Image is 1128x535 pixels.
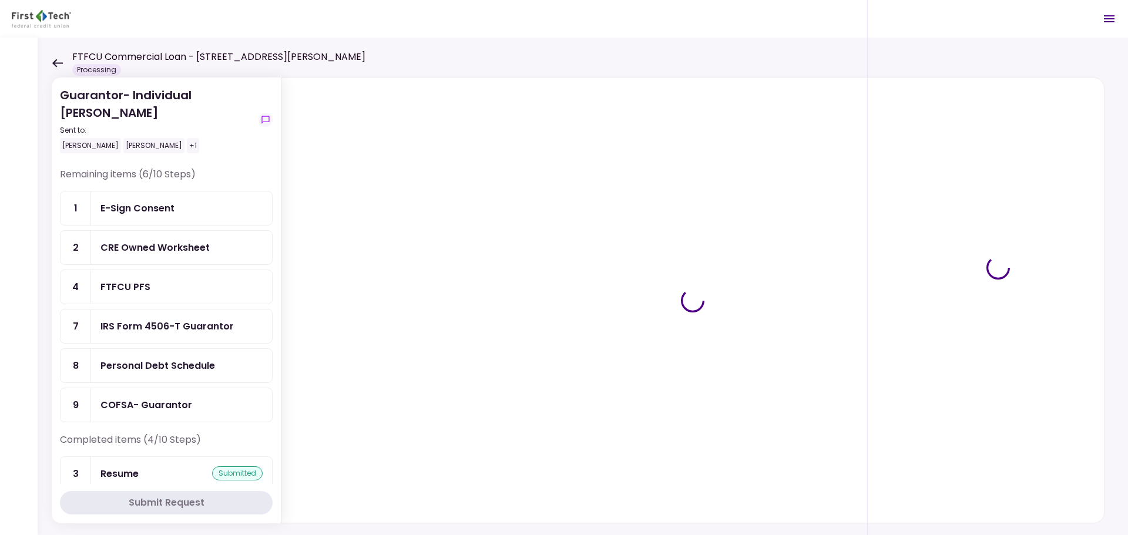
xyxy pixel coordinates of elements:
div: Submit Request [129,496,204,510]
div: FTFCU PFS [100,280,150,294]
button: show-messages [258,113,273,127]
a: 7IRS Form 4506-T Guarantor [60,309,273,344]
div: Sent to: [60,125,254,136]
div: +1 [187,138,199,153]
div: CRE Owned Worksheet [100,240,210,255]
h1: FTFCU Commercial Loan - [STREET_ADDRESS][PERSON_NAME] [72,50,365,64]
div: 1 [61,191,91,225]
div: Resume [100,466,139,481]
div: 7 [61,309,91,343]
div: submitted [212,466,263,480]
div: 9 [61,388,91,422]
div: [PERSON_NAME] [60,138,121,153]
div: 8 [61,349,91,382]
div: Processing [72,64,121,76]
div: Personal Debt Schedule [100,358,215,373]
div: Completed items (4/10 Steps) [60,433,273,456]
div: 4 [61,270,91,304]
img: Partner icon [12,10,71,28]
div: 2 [61,231,91,264]
div: COFSA- Guarantor [100,398,192,412]
div: IRS Form 4506-T Guarantor [100,319,234,334]
a: 4FTFCU PFS [60,270,273,304]
a: 3Resumesubmitted [60,456,273,491]
div: Remaining items (6/10 Steps) [60,167,273,191]
div: Guarantor- Individual [PERSON_NAME] [60,86,254,153]
a: 2CRE Owned Worksheet [60,230,273,265]
div: E-Sign Consent [100,201,174,216]
a: 8Personal Debt Schedule [60,348,273,383]
button: Submit Request [60,491,273,514]
a: 9COFSA- Guarantor [60,388,273,422]
a: 1E-Sign Consent [60,191,273,226]
div: [PERSON_NAME] [123,138,184,153]
div: 3 [61,457,91,490]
